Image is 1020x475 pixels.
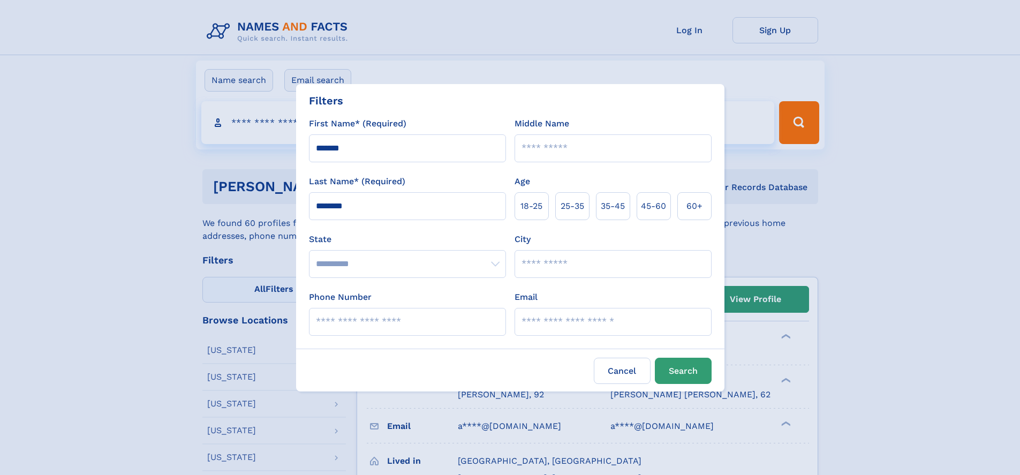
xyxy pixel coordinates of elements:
[309,117,406,130] label: First Name* (Required)
[594,358,651,384] label: Cancel
[309,291,372,304] label: Phone Number
[515,291,538,304] label: Email
[641,200,666,213] span: 45‑60
[520,200,542,213] span: 18‑25
[655,358,712,384] button: Search
[309,175,405,188] label: Last Name* (Required)
[309,93,343,109] div: Filters
[686,200,702,213] span: 60+
[515,233,531,246] label: City
[515,175,530,188] label: Age
[601,200,625,213] span: 35‑45
[515,117,569,130] label: Middle Name
[309,233,506,246] label: State
[561,200,584,213] span: 25‑35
